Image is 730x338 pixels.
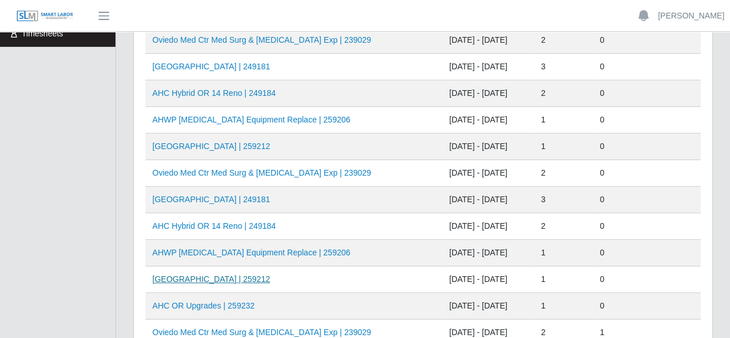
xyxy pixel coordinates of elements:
[442,107,534,133] td: [DATE] - [DATE]
[534,160,593,187] td: 2
[593,107,701,133] td: 0
[534,80,593,107] td: 2
[442,160,534,187] td: [DATE] - [DATE]
[442,240,534,266] td: [DATE] - [DATE]
[593,240,701,266] td: 0
[593,293,701,320] td: 0
[152,301,254,310] a: AHC OR Upgrades | 259232
[16,10,74,23] img: SLM Logo
[658,10,724,22] a: [PERSON_NAME]
[152,248,350,257] a: AHWP [MEDICAL_DATA] Equipment Replace | 259206
[534,293,593,320] td: 1
[152,62,270,71] a: [GEOGRAPHIC_DATA] | 249181
[534,240,593,266] td: 1
[442,266,534,293] td: [DATE] - [DATE]
[152,328,371,337] a: Oviedo Med Ctr Med Surg & [MEDICAL_DATA] Exp | 239029
[152,221,276,231] a: AHC Hybrid OR 14 Reno | 249184
[152,195,270,204] a: [GEOGRAPHIC_DATA] | 249181
[152,142,270,151] a: [GEOGRAPHIC_DATA] | 259212
[152,274,270,284] a: [GEOGRAPHIC_DATA] | 259212
[534,133,593,160] td: 1
[442,54,534,80] td: [DATE] - [DATE]
[534,27,593,54] td: 2
[152,88,276,98] a: AHC Hybrid OR 14 Reno | 249184
[152,168,371,177] a: Oviedo Med Ctr Med Surg & [MEDICAL_DATA] Exp | 239029
[534,54,593,80] td: 3
[593,27,701,54] td: 0
[442,293,534,320] td: [DATE] - [DATE]
[593,266,701,293] td: 0
[442,213,534,240] td: [DATE] - [DATE]
[22,29,63,38] span: Timesheets
[593,213,701,240] td: 0
[593,54,701,80] td: 0
[442,133,534,160] td: [DATE] - [DATE]
[593,160,701,187] td: 0
[593,187,701,213] td: 0
[152,35,371,44] a: Oviedo Med Ctr Med Surg & [MEDICAL_DATA] Exp | 239029
[593,80,701,107] td: 0
[442,187,534,213] td: [DATE] - [DATE]
[593,133,701,160] td: 0
[534,266,593,293] td: 1
[534,187,593,213] td: 3
[442,80,534,107] td: [DATE] - [DATE]
[442,27,534,54] td: [DATE] - [DATE]
[152,115,350,124] a: AHWP [MEDICAL_DATA] Equipment Replace | 259206
[534,107,593,133] td: 1
[534,213,593,240] td: 2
